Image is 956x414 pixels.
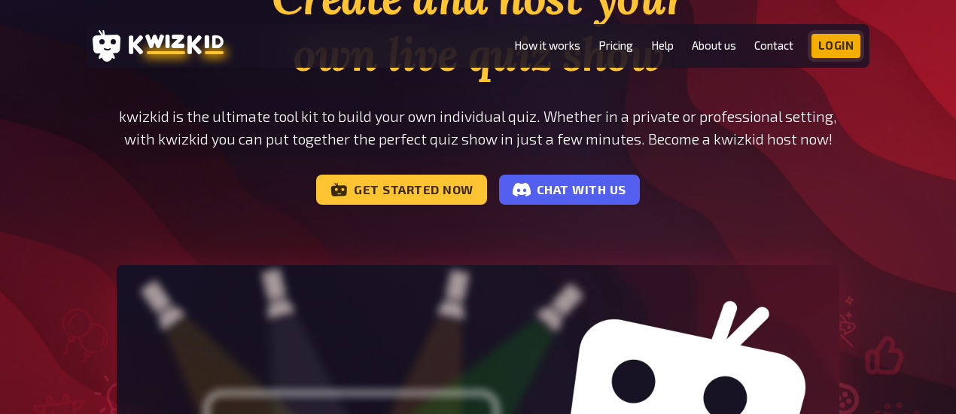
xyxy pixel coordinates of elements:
[651,39,674,52] a: Help
[598,39,633,52] a: Pricing
[499,175,640,205] a: Chat with us
[811,34,861,58] a: Login
[514,39,580,52] a: How it works
[117,105,839,151] p: kwizkid is the ultimate tool kit to build your own individual quiz. Whether in a private or profe...
[754,39,793,52] a: Contact
[692,39,736,52] a: About us
[316,175,487,205] a: Get started now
